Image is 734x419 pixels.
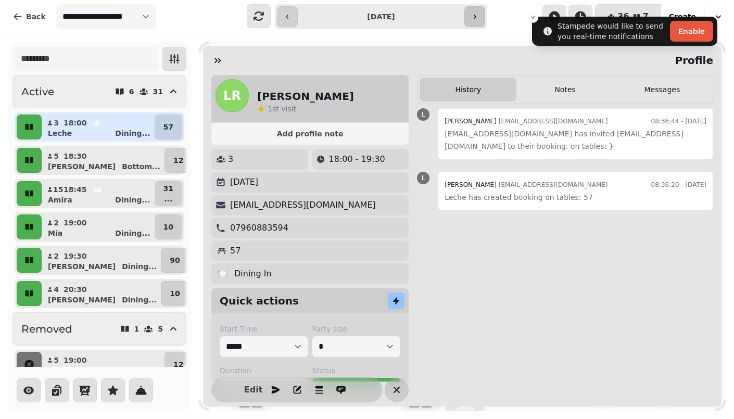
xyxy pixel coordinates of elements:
[44,352,162,377] button: 519:00[PERSON_NAME]Bottom...
[257,89,354,104] h2: [PERSON_NAME]
[155,181,182,206] button: 31...
[670,21,713,42] button: Enable
[670,53,713,68] h2: Profile
[163,222,173,232] p: 10
[53,251,59,261] p: 2
[230,199,376,211] p: [EMAIL_ADDRESS][DOMAIN_NAME]
[48,261,116,272] p: [PERSON_NAME]
[44,214,153,239] button: 219:00MiaDining...
[48,365,116,376] p: [PERSON_NAME]
[163,183,173,194] p: 31
[312,324,401,334] label: Party size
[445,115,608,128] div: [EMAIL_ADDRESS][DOMAIN_NAME]
[422,111,425,118] span: L
[48,161,116,172] p: [PERSON_NAME]
[595,4,661,29] button: 367
[230,222,288,234] p: 07960883594
[170,288,180,299] p: 10
[115,195,150,205] p: Dining ...
[445,181,497,188] span: [PERSON_NAME]
[216,127,404,141] button: Add profile note
[48,128,72,138] p: Leche
[651,115,706,128] time: 08:36:44 - [DATE]
[64,284,87,295] p: 20:30
[12,75,186,108] button: Active631
[234,268,272,280] p: Dining In
[558,21,666,42] div: Stampede would like to send you real-time notifications
[122,161,160,172] p: Bottom ...
[48,295,116,305] p: [PERSON_NAME]
[44,281,159,306] button: 420:30[PERSON_NAME]Dining...
[64,184,87,195] p: 18:45
[163,194,173,204] p: ...
[53,355,59,365] p: 5
[155,115,182,139] button: 57
[445,191,706,204] p: Leche has created booking on tables: 57
[64,118,87,128] p: 18:00
[218,268,228,280] p: 🍽️
[164,352,192,377] button: 12
[220,365,308,376] label: Duration
[53,218,59,228] p: 2
[12,312,186,346] button: Removed15
[614,78,711,101] button: Messages
[312,365,401,376] label: Status
[153,88,163,95] p: 31
[224,130,396,137] span: Add profile note
[230,176,258,188] p: [DATE]
[161,281,188,306] button: 10
[53,118,59,128] p: 3
[516,78,613,101] button: Notes
[64,251,87,261] p: 19:30
[26,13,46,20] span: Back
[44,148,162,173] button: 518:30[PERSON_NAME]Bottom...
[53,284,59,295] p: 4
[661,4,704,29] button: Create
[329,153,385,166] p: 18:00 - 19:30
[220,324,308,334] label: Start Time
[420,78,516,101] button: History
[173,359,183,370] p: 12
[129,88,134,95] p: 6
[134,325,140,333] p: 1
[48,195,72,205] p: Amira
[44,115,153,139] button: 318:00LecheDining...
[445,179,608,191] div: [EMAIL_ADDRESS][DOMAIN_NAME]
[528,12,538,23] button: Close toast
[230,245,241,257] p: 57
[122,365,160,376] p: Bottom ...
[163,122,173,132] p: 57
[220,294,299,308] h2: Quick actions
[170,255,180,265] p: 90
[268,104,296,114] p: visit
[223,90,241,102] span: LR
[445,128,706,153] p: [EMAIL_ADDRESS][DOMAIN_NAME] has invited [EMAIL_ADDRESS][DOMAIN_NAME] to their booking. on tables: }
[21,322,72,336] h2: Removed
[64,218,87,228] p: 19:00
[243,379,264,400] button: Edit
[64,355,87,365] p: 19:00
[158,325,163,333] p: 5
[64,151,87,161] p: 18:30
[164,148,192,173] button: 12
[651,179,706,191] time: 08:36:20 - [DATE]
[155,214,182,239] button: 10
[48,228,62,238] p: Mia
[122,295,157,305] p: Dining ...
[173,155,183,166] p: 12
[268,105,272,113] span: 1
[44,248,159,273] button: 219:30[PERSON_NAME]Dining...
[21,84,54,99] h2: Active
[53,184,59,195] p: 15
[445,118,497,125] span: [PERSON_NAME]
[422,175,425,181] span: L
[115,128,150,138] p: Dining ...
[115,228,150,238] p: Dining ...
[53,151,59,161] p: 5
[272,105,281,113] span: st
[122,261,157,272] p: Dining ...
[161,248,188,273] button: 90
[4,4,54,29] button: Back
[247,386,260,394] span: Edit
[228,153,233,166] p: 3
